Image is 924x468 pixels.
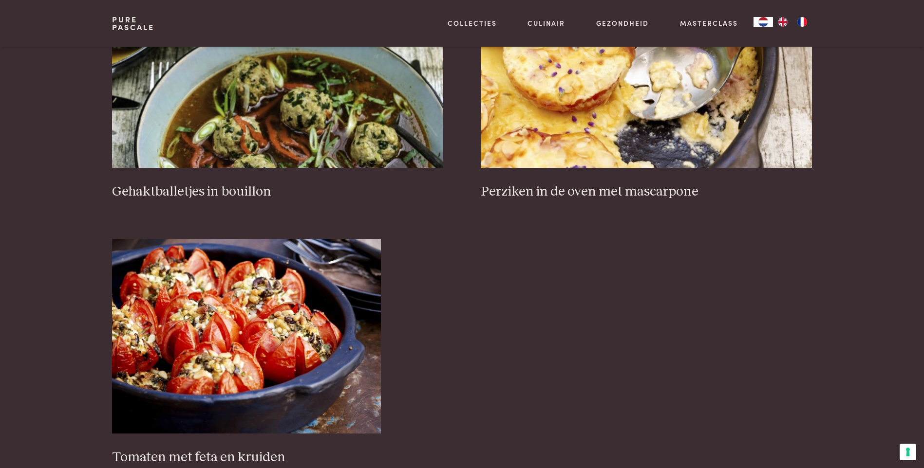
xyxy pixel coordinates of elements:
a: Collecties [448,18,497,28]
a: FR [792,17,812,27]
a: PurePascale [112,16,154,31]
div: Language [754,17,773,27]
a: Masterclass [680,18,738,28]
a: NL [754,17,773,27]
button: Uw voorkeuren voor toestemming voor trackingtechnologieën [900,444,916,460]
ul: Language list [773,17,812,27]
a: Gezondheid [596,18,649,28]
a: EN [773,17,792,27]
h3: Perziken in de oven met mascarpone [481,183,811,200]
a: Culinair [528,18,565,28]
h3: Gehaktballetjes in bouillon [112,183,442,200]
img: Tomaten met feta en kruiden [112,239,381,433]
aside: Language selected: Nederlands [754,17,812,27]
h3: Tomaten met feta en kruiden [112,449,381,466]
a: Tomaten met feta en kruiden Tomaten met feta en kruiden [112,239,381,466]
